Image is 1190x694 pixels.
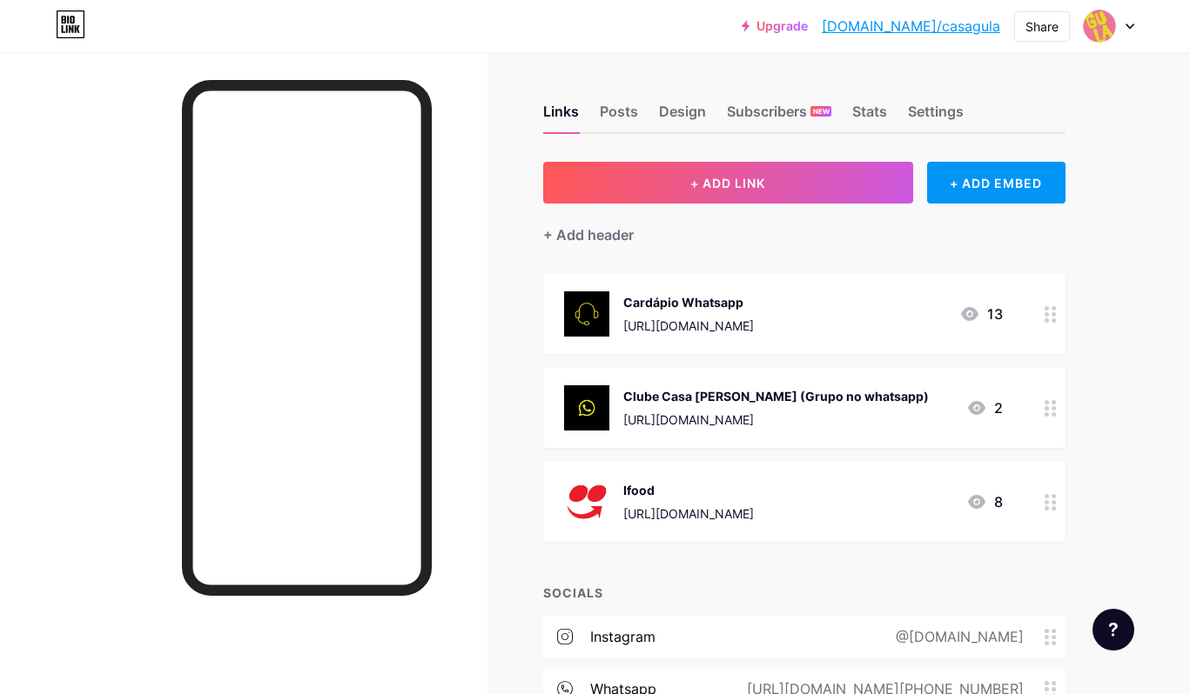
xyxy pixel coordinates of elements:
button: + ADD LINK [543,162,913,204]
div: Cardápio Whatsapp [623,293,754,311]
div: 8 [966,491,1003,512]
div: Clube Casa [PERSON_NAME] (Grupo no whatsapp) [623,387,929,405]
div: Stats [852,101,887,132]
div: @[DOMAIN_NAME] [868,626,1045,647]
div: instagram [590,626,656,647]
div: SOCIALS [543,584,1066,602]
img: Cardápio Whatsapp [564,291,609,337]
div: Settings [908,101,964,132]
div: Ifood [623,481,754,499]
div: 2 [966,397,1003,418]
div: + Add header [543,224,634,245]
div: Subscribers [727,101,831,132]
div: [URL][DOMAIN_NAME] [623,504,754,523]
div: [URL][DOMAIN_NAME] [623,317,754,335]
div: Posts [600,101,638,132]
a: [DOMAIN_NAME]/casagula [822,16,1000,37]
span: + ADD LINK [690,176,765,190]
div: Share [1025,17,1059,36]
img: casagula [1083,10,1116,43]
a: Upgrade [742,19,808,33]
span: NEW [813,106,830,117]
div: Design [659,101,706,132]
div: + ADD EMBED [927,162,1066,204]
div: 13 [959,304,1003,324]
div: Links [543,101,579,132]
img: Ifood [564,479,609,524]
img: Clube Casa Gula (Grupo no whatsapp) [564,385,609,430]
div: [URL][DOMAIN_NAME] [623,410,929,429]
